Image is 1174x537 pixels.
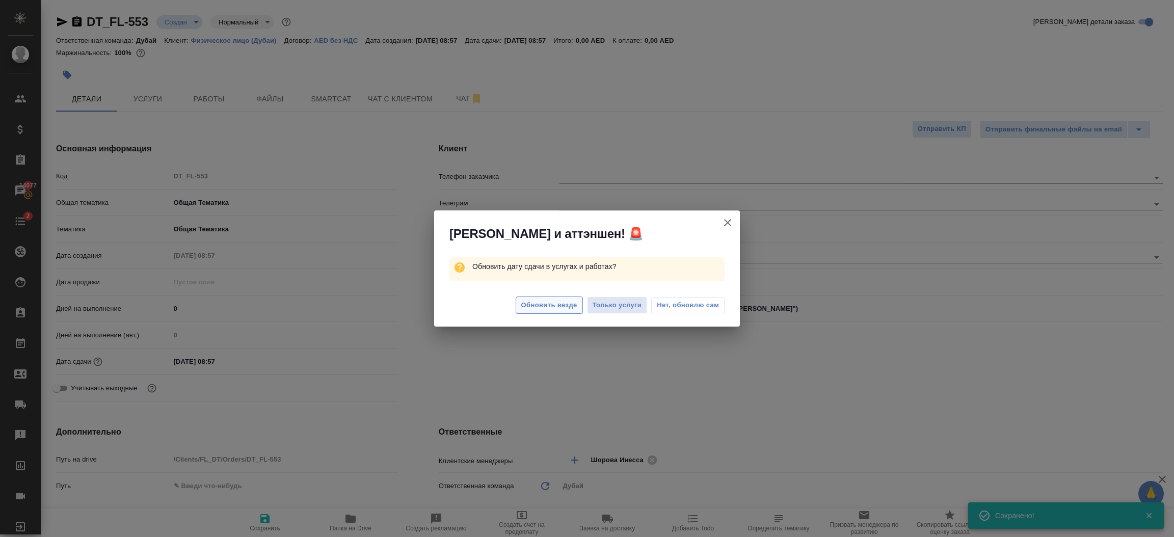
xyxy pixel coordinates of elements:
button: Только услуги [587,297,648,314]
span: [PERSON_NAME] и аттэншен! 🚨 [449,226,644,242]
button: Обновить везде [516,297,583,314]
span: Нет, обновлю сам [657,300,719,310]
span: Обновить везде [521,300,577,311]
p: Обновить дату сдачи в услугах и работах? [472,257,725,276]
button: Нет, обновлю сам [651,297,725,313]
span: Только услуги [593,300,642,311]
